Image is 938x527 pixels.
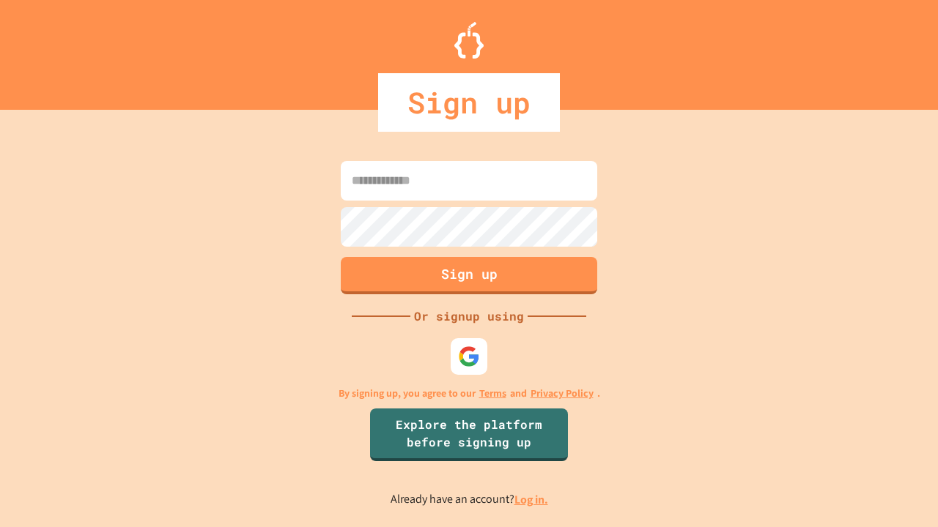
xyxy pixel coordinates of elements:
[458,345,480,367] img: google-icon.svg
[479,386,506,401] a: Terms
[410,307,528,325] div: Or signup using
[378,73,560,132] div: Sign up
[339,386,600,401] p: By signing up, you agree to our and .
[514,492,548,507] a: Log in.
[391,490,548,509] p: Already have an account?
[531,386,594,401] a: Privacy Policy
[341,257,597,294] button: Sign up
[370,408,568,461] a: Explore the platform before signing up
[454,22,484,59] img: Logo.svg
